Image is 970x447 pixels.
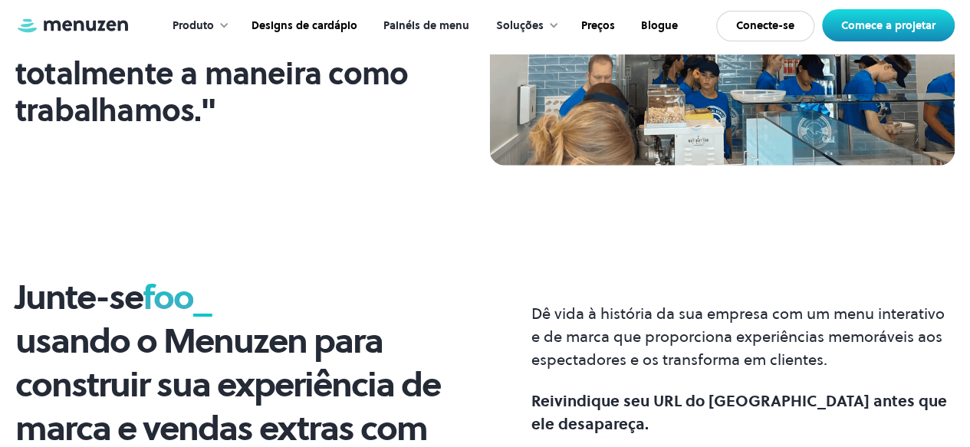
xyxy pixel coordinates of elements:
a: Designs de cardápio [237,2,369,50]
span: foo [143,273,193,320]
font: Dê vida à história da sua empresa com um menu interativo e de marca que proporciona experiências ... [531,303,945,370]
font: Comece a projetar [841,18,935,33]
font: _ [193,273,211,320]
font: Soluções [496,18,544,33]
font: Painéis de menu [383,18,469,33]
font: Conecte-se [736,18,794,33]
font: Reivindique seu URL do [GEOGRAPHIC_DATA] antes que ele desapareça. [531,390,947,435]
a: Preços [567,2,626,50]
a: Blogue [626,2,689,50]
a: Conecte-se [716,11,814,41]
a: Comece a projetar [822,9,955,41]
font: Produto [173,18,214,33]
font: Blogue [641,18,678,33]
font: Designs de cardápio [252,18,357,33]
div: Soluções [481,2,567,50]
div: Produto [157,2,237,50]
a: Painéis de menu [369,2,481,50]
font: Preços [581,18,615,33]
font: Junte-se [15,273,143,320]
